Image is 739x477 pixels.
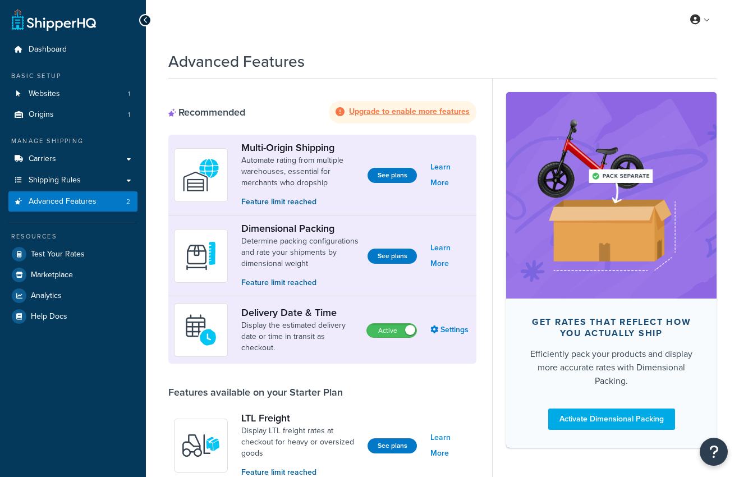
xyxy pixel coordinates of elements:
span: Help Docs [31,312,67,322]
li: Origins [8,104,137,125]
a: Delivery Date & Time [241,306,357,319]
span: Carriers [29,154,56,164]
span: Marketplace [31,270,73,280]
a: See plans [368,249,417,264]
span: 2 [126,197,130,207]
div: Manage Shipping [8,136,137,146]
p: Feature limit reached [241,196,359,208]
a: Dimensional Packing [241,222,359,235]
a: See plans [368,168,417,183]
a: Display LTL freight rates at checkout for heavy or oversized goods [241,425,359,459]
a: Learn More [430,240,471,272]
a: Determine packing configurations and rate your shipments by dimensional weight [241,236,359,269]
a: Automate rating from multiple warehouses, essential for merchants who dropship [241,155,359,189]
div: Basic Setup [8,71,137,81]
h1: Advanced Features [168,51,305,72]
span: Origins [29,110,54,120]
a: Analytics [8,286,137,306]
a: See plans [368,438,417,453]
span: 1 [128,89,130,99]
a: Learn More [430,159,471,191]
p: Feature limit reached [241,277,359,289]
button: Open Resource Center [700,438,728,466]
a: Settings [430,322,471,338]
img: gfkeb5ejjkALwAAAABJRU5ErkJggg== [181,310,221,350]
a: LTL Freight [241,412,359,424]
div: Get rates that reflect how you actually ship [524,317,699,339]
strong: Upgrade to enable more features [349,106,470,117]
a: Marketplace [8,265,137,285]
img: feature-image-dim-d40ad3071a2b3c8e08177464837368e35600d3c5e73b18a22c1e4bb210dc32ac.png [523,109,700,282]
a: Shipping Rules [8,170,137,191]
span: Test Your Rates [31,250,85,259]
div: Resources [8,232,137,241]
a: Help Docs [8,306,137,327]
a: Multi-Origin Shipping [241,141,359,154]
img: y79ZsPf0fXUFUhFXDzUgf+ktZg5F2+ohG75+v3d2s1D9TjoU8PiyCIluIjV41seZevKCRuEjTPPOKHJsQcmKCXGdfprl3L4q7... [181,426,221,465]
a: Display the estimated delivery date or time in transit as checkout. [241,320,357,354]
a: Origins1 [8,104,137,125]
li: Advanced Features [8,191,137,212]
a: Carriers [8,149,137,169]
span: Analytics [31,291,62,301]
label: Active [367,324,416,337]
a: Websites1 [8,84,137,104]
a: Dashboard [8,39,137,60]
span: 1 [128,110,130,120]
img: DTVBYsAAAAAASUVORK5CYII= [181,236,221,276]
div: Efficiently pack your products and display more accurate rates with Dimensional Packing. [524,347,699,388]
span: Shipping Rules [29,176,81,185]
a: Activate Dimensional Packing [548,409,675,430]
a: Test Your Rates [8,244,137,264]
span: Websites [29,89,60,99]
div: Recommended [168,106,245,118]
span: Advanced Features [29,197,97,207]
img: WatD5o0RtDAAAAAElFTkSuQmCC [181,155,221,195]
div: Features available on your Starter Plan [168,386,343,398]
li: Websites [8,84,137,104]
a: Advanced Features2 [8,191,137,212]
span: Dashboard [29,45,67,54]
a: Learn More [430,430,471,461]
